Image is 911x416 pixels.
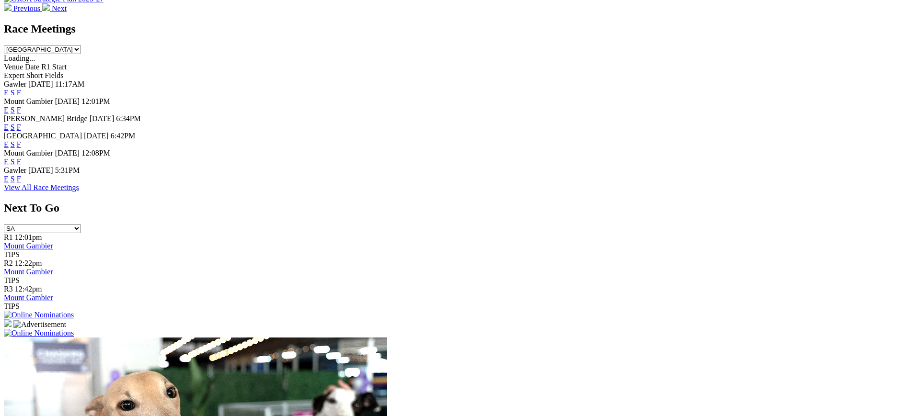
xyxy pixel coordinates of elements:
img: chevron-left-pager-white.svg [4,3,12,11]
span: [GEOGRAPHIC_DATA] [4,132,82,140]
a: E [4,106,9,114]
span: TIPS [4,302,20,310]
img: 15187_Greyhounds_GreysPlayCentral_Resize_SA_WebsiteBanner_300x115_2025.jpg [4,319,12,327]
span: 6:34PM [116,114,141,123]
span: Mount Gambier [4,149,53,157]
a: S [11,140,15,148]
a: Previous [4,4,42,12]
a: F [17,140,21,148]
span: R3 [4,285,13,293]
span: [DATE] [55,97,80,105]
span: [DATE] [28,80,53,88]
a: E [4,157,9,166]
span: 6:42PM [111,132,136,140]
a: Mount Gambier [4,268,53,276]
img: Online Nominations [4,311,74,319]
span: Fields [45,71,63,79]
span: [DATE] [28,166,53,174]
a: Mount Gambier [4,242,53,250]
a: F [17,106,21,114]
a: E [4,140,9,148]
h2: Race Meetings [4,22,907,35]
a: S [11,89,15,97]
span: Gawler [4,166,26,174]
img: Online Nominations [4,329,74,337]
span: [PERSON_NAME] Bridge [4,114,88,123]
a: S [11,123,15,131]
a: F [17,157,21,166]
a: S [11,157,15,166]
span: 12:08PM [81,149,110,157]
a: E [4,89,9,97]
a: S [11,106,15,114]
span: 12:01PM [81,97,110,105]
span: [DATE] [55,149,80,157]
span: Next [52,4,67,12]
span: Short [26,71,43,79]
span: Mount Gambier [4,97,53,105]
img: Advertisement [13,320,66,329]
img: chevron-right-pager-white.svg [42,3,50,11]
span: Previous [13,4,40,12]
a: F [17,175,21,183]
span: R1 Start [41,63,67,71]
a: S [11,175,15,183]
span: 12:22pm [15,259,42,267]
a: E [4,175,9,183]
a: F [17,123,21,131]
span: [DATE] [90,114,115,123]
a: E [4,123,9,131]
span: 12:42pm [15,285,42,293]
a: View All Race Meetings [4,183,79,191]
a: Next [42,4,67,12]
h2: Next To Go [4,202,907,214]
a: F [17,89,21,97]
span: Venue [4,63,23,71]
span: TIPS [4,276,20,284]
span: Expert [4,71,24,79]
span: Gawler [4,80,26,88]
span: R2 [4,259,13,267]
span: Loading... [4,54,35,62]
span: R1 [4,233,13,241]
span: 12:01pm [15,233,42,241]
span: [DATE] [84,132,109,140]
span: TIPS [4,250,20,259]
span: 11:17AM [55,80,85,88]
span: 5:31PM [55,166,80,174]
span: Date [25,63,39,71]
a: Mount Gambier [4,293,53,302]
